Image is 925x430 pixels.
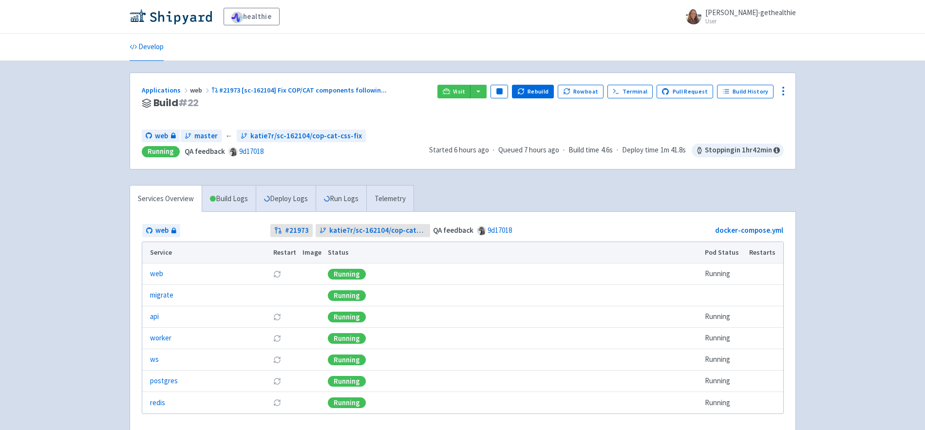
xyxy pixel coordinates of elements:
a: 9d17018 [488,225,512,235]
button: Rebuild [512,85,554,98]
span: Build [153,97,199,109]
a: Deploy Logs [256,186,316,212]
span: master [194,131,218,142]
a: [PERSON_NAME]-gethealthie User [680,9,796,24]
span: Visit [453,88,466,95]
a: Develop [130,34,164,61]
div: Running [328,376,366,387]
strong: # 21973 [285,225,309,236]
button: Rowboat [558,85,604,98]
td: Running [701,371,746,392]
td: Running [701,306,746,328]
a: api [150,311,159,322]
time: 7 hours ago [524,145,559,154]
a: web [150,268,163,280]
div: · · · [429,144,784,157]
button: Pause [491,85,508,98]
a: #21973 [270,224,313,237]
span: # 22 [178,96,199,110]
a: 9d17018 [239,147,264,156]
img: Shipyard logo [130,9,212,24]
small: User [705,18,796,24]
td: Running [701,392,746,413]
td: Running [701,263,746,285]
a: docker-compose.yml [715,225,783,235]
div: Running [328,290,366,301]
a: migrate [150,290,173,301]
a: Telemetry [366,186,414,212]
a: katie7r/sc-162104/cop-cat-css-fix [237,130,366,143]
div: Running [328,397,366,408]
span: web [190,86,211,94]
span: Queued [498,145,559,154]
span: 1m 41.8s [661,145,686,156]
span: Stopping in 1 hr 42 min [692,144,784,157]
a: master [181,130,222,143]
th: Restarts [746,242,783,263]
span: ← [226,131,233,142]
button: Restart pod [273,270,281,278]
a: Visit [437,85,471,98]
button: Restart pod [273,335,281,342]
div: Running [328,312,366,322]
span: Deploy time [622,145,659,156]
td: Running [701,349,746,371]
span: katie7r/sc-162104/cop-cat-css-fix [329,225,426,236]
a: katie7r/sc-162104/cop-cat-css-fix [316,224,430,237]
th: Pod Status [701,242,746,263]
button: Restart pod [273,377,281,385]
a: Pull Request [657,85,714,98]
a: redis [150,397,165,409]
span: 4.6s [601,145,613,156]
span: web [155,225,169,236]
a: Build History [717,85,774,98]
span: [PERSON_NAME]-gethealthie [705,8,796,17]
span: #21973 [sc-162104] Fix COP/CAT components followin ... [219,86,387,94]
a: #21973 [sc-162104] Fix COP/CAT components followin... [211,86,389,94]
th: Status [324,242,701,263]
a: Services Overview [130,186,202,212]
button: Restart pod [273,356,281,364]
th: Restart [270,242,300,263]
div: Running [328,333,366,344]
th: Image [299,242,324,263]
a: Applications [142,86,190,94]
a: web [142,130,180,143]
a: Build Logs [202,186,256,212]
div: Running [328,269,366,280]
a: ws [150,354,159,365]
a: postgres [150,375,178,387]
a: web [142,224,180,237]
span: katie7r/sc-162104/cop-cat-css-fix [250,131,362,142]
th: Service [142,242,270,263]
button: Restart pod [273,313,281,321]
strong: QA feedback [185,147,225,156]
time: 6 hours ago [454,145,489,154]
a: Run Logs [316,186,366,212]
td: Running [701,328,746,349]
div: Running [142,146,180,157]
a: worker [150,333,171,344]
a: Terminal [607,85,653,98]
strong: QA feedback [433,225,473,235]
button: Restart pod [273,399,281,407]
span: Started [429,145,489,154]
span: web [155,131,168,142]
div: Running [328,355,366,365]
span: Build time [568,145,599,156]
a: healthie [224,8,280,25]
